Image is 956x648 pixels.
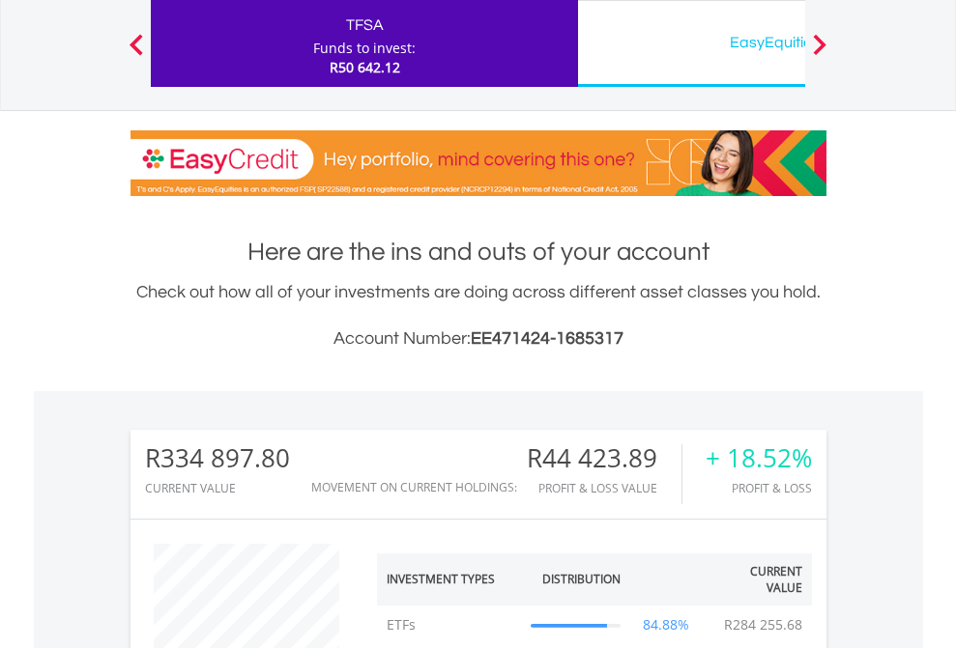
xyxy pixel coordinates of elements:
div: Funds to invest: [313,39,416,58]
div: CURRENT VALUE [145,482,290,494]
td: 84.88% [630,606,703,644]
div: TFSA [162,12,566,39]
div: Movement on Current Holdings: [311,481,517,493]
div: + 18.52% [706,444,812,472]
td: ETFs [377,606,522,644]
h3: Account Number: [130,325,826,352]
div: Profit & Loss Value [527,482,681,494]
span: R50 642.12 [330,58,400,76]
button: Previous [117,43,156,63]
div: R44 423.89 [527,444,681,472]
button: Next [800,43,839,63]
th: Current Value [703,553,812,606]
td: R284 255.68 [714,606,812,644]
div: Profit & Loss [706,482,812,494]
span: EE471424-1685317 [471,329,623,348]
h1: Here are the ins and outs of your account [130,235,826,269]
img: EasyCredit Promotion Banner [130,130,826,196]
div: Check out how all of your investments are doing across different asset classes you hold. [130,279,826,352]
div: Distribution [542,571,621,587]
th: Investment Types [377,553,522,606]
div: R334 897.80 [145,444,290,472]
